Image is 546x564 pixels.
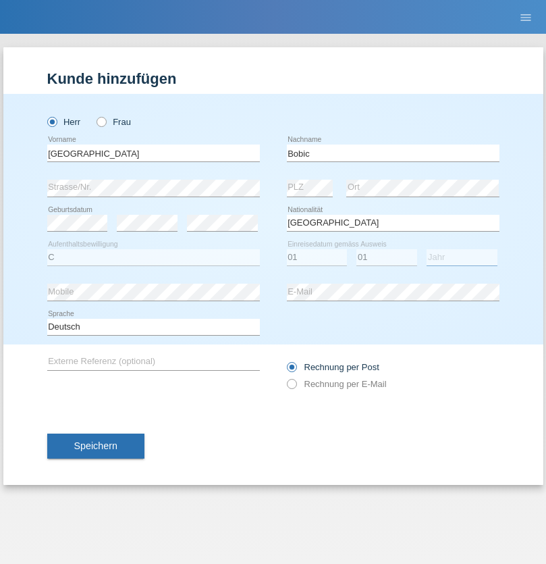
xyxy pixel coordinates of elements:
[97,117,131,127] label: Frau
[287,362,379,372] label: Rechnung per Post
[287,379,296,396] input: Rechnung per E-Mail
[287,379,387,389] label: Rechnung per E-Mail
[97,117,105,126] input: Frau
[47,117,81,127] label: Herr
[47,117,56,126] input: Herr
[47,434,144,459] button: Speichern
[74,440,117,451] span: Speichern
[519,11,533,24] i: menu
[512,13,539,21] a: menu
[47,70,499,87] h1: Kunde hinzufügen
[287,362,296,379] input: Rechnung per Post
